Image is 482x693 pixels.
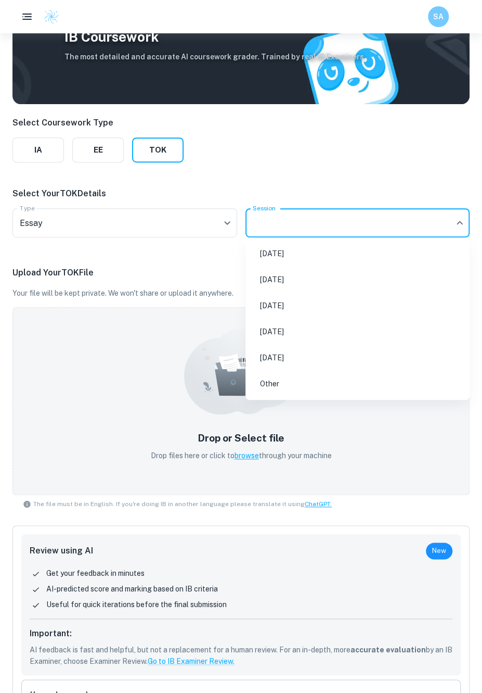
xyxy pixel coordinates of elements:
li: [DATE] [250,242,465,266]
li: [DATE] [250,294,465,318]
li: [DATE] [250,320,465,344]
li: [DATE] [250,346,465,370]
li: [DATE] [250,268,465,292]
li: Other [250,372,465,396]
